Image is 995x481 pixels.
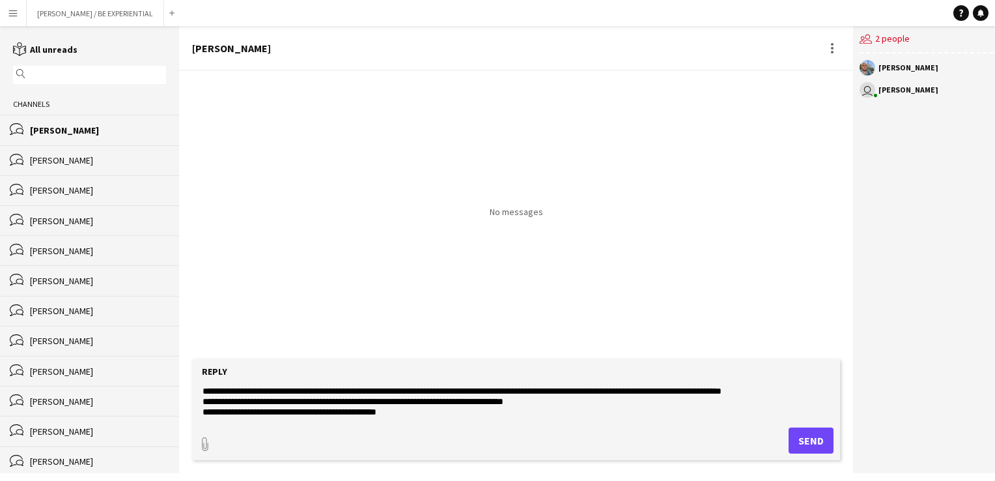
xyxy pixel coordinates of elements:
[30,215,166,227] div: [PERSON_NAME]
[30,426,166,437] div: [PERSON_NAME]
[13,44,77,55] a: All unreads
[30,366,166,377] div: [PERSON_NAME]
[30,245,166,257] div: [PERSON_NAME]
[30,335,166,347] div: [PERSON_NAME]
[878,86,938,94] div: [PERSON_NAME]
[202,366,227,377] label: Reply
[30,396,166,407] div: [PERSON_NAME]
[30,154,166,166] div: [PERSON_NAME]
[30,275,166,287] div: [PERSON_NAME]
[192,42,271,54] div: [PERSON_NAME]
[30,456,166,467] div: [PERSON_NAME]
[860,26,994,53] div: 2 people
[27,1,164,26] button: [PERSON_NAME] / BE EXPERIENTIAL
[30,124,166,136] div: [PERSON_NAME]
[30,184,166,196] div: [PERSON_NAME]
[878,64,938,72] div: [PERSON_NAME]
[490,206,543,218] p: No messages
[30,305,166,317] div: [PERSON_NAME]
[789,428,834,454] button: Send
